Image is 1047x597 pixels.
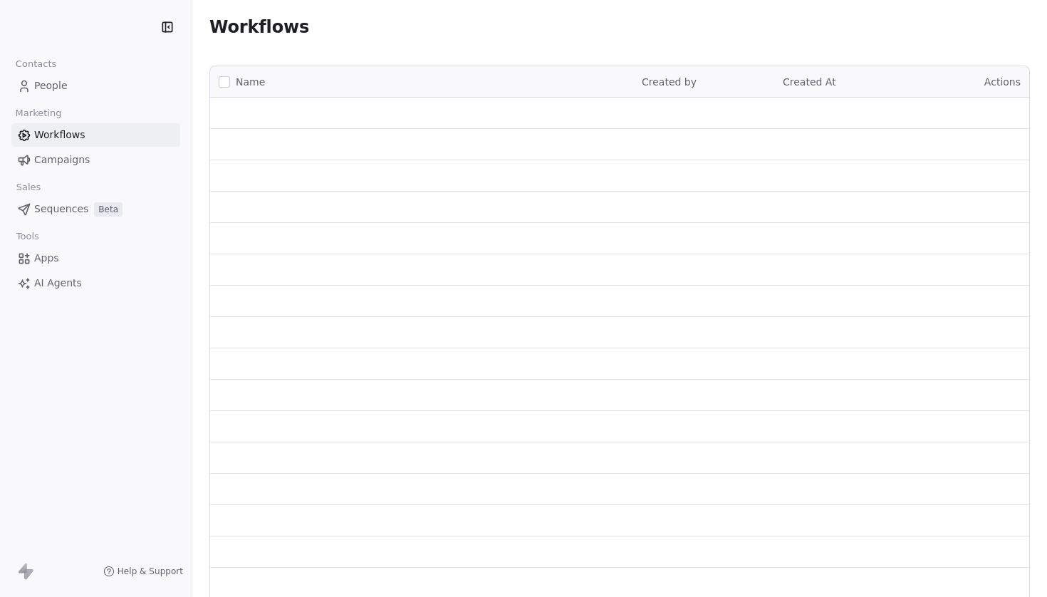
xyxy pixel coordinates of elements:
a: AI Agents [11,271,180,295]
span: Sequences [34,202,88,217]
span: Tools [10,226,45,247]
a: People [11,74,180,98]
span: Created by [642,76,697,88]
span: People [34,78,68,93]
span: Apps [34,251,59,266]
span: Actions [984,76,1021,88]
a: Apps [11,246,180,270]
span: Name [236,75,265,90]
a: Campaigns [11,148,180,172]
span: Contacts [9,53,63,75]
span: AI Agents [34,276,82,291]
a: Workflows [11,123,180,147]
span: Workflows [209,17,309,37]
span: Sales [10,177,47,198]
span: Campaigns [34,152,90,167]
a: SequencesBeta [11,197,180,221]
span: Beta [94,202,123,217]
span: Created At [783,76,836,88]
a: Help & Support [103,566,183,577]
span: Help & Support [118,566,183,577]
span: Workflows [34,128,85,142]
span: Marketing [9,103,68,124]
